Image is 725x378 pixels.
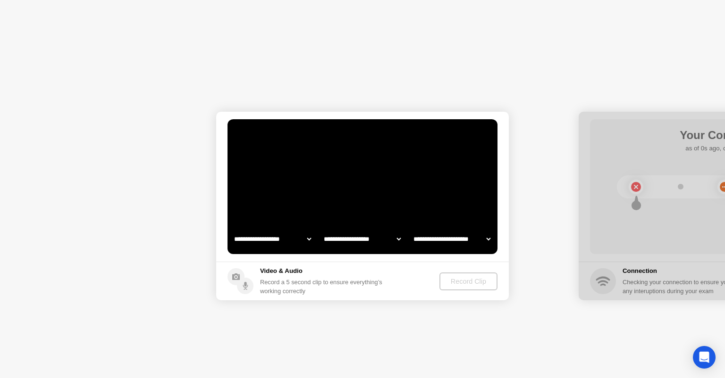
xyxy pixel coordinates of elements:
select: Available speakers [322,230,403,248]
h5: Video & Audio [260,266,386,276]
button: Record Clip [439,272,497,290]
div: Record Clip [443,278,494,285]
div: Open Intercom Messenger [693,346,716,369]
select: Available cameras [232,230,313,248]
div: Record a 5 second clip to ensure everything’s working correctly [260,278,386,296]
select: Available microphones [412,230,492,248]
